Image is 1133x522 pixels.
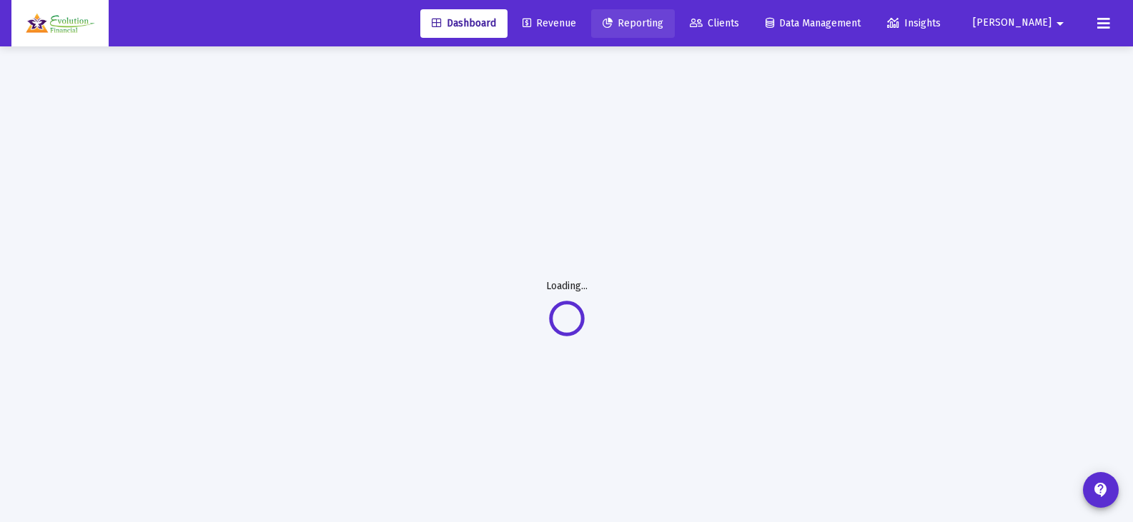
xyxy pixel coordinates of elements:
button: [PERSON_NAME] [956,9,1086,37]
mat-icon: arrow_drop_down [1052,9,1069,38]
mat-icon: contact_support [1092,481,1109,498]
a: Insights [876,9,952,38]
a: Reporting [591,9,675,38]
span: Data Management [766,17,861,29]
span: Insights [887,17,941,29]
a: Dashboard [420,9,508,38]
a: Clients [678,9,751,38]
span: [PERSON_NAME] [973,17,1052,29]
span: Revenue [523,17,576,29]
span: Clients [690,17,739,29]
span: Reporting [603,17,663,29]
img: Dashboard [22,9,98,38]
span: Dashboard [432,17,496,29]
a: Data Management [754,9,872,38]
a: Revenue [511,9,588,38]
